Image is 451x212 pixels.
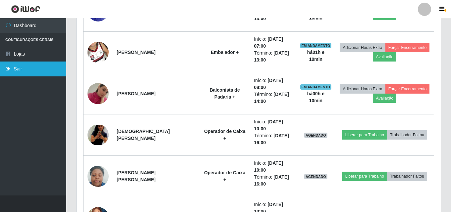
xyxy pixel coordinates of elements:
strong: Operador de Caixa + [204,170,246,182]
span: AGENDADO [304,133,327,138]
button: Adicionar Horas Extra [340,43,385,52]
li: Término: [254,174,292,188]
li: Início: [254,36,292,50]
time: [DATE] 10:00 [254,119,283,131]
span: EM ANDAMENTO [300,84,332,90]
strong: [PERSON_NAME] [117,50,155,55]
img: 1744230818222.jpeg [87,33,109,71]
strong: [PERSON_NAME] [PERSON_NAME] [117,170,155,182]
li: Início: [254,77,292,91]
li: Início: [254,160,292,174]
time: [DATE] 07:00 [254,36,283,49]
button: Avaliação [373,52,396,62]
strong: há 01 h e 10 min [307,50,324,62]
button: Forçar Encerramento [385,43,430,52]
img: 1748013419998.jpeg [87,125,109,145]
button: Forçar Encerramento [385,84,430,94]
strong: há 01 h e 10 min [307,8,324,21]
img: 1741890042510.jpeg [87,75,109,112]
button: Trabalhador Faltou [387,130,427,140]
button: Trabalhador Faltou [387,172,427,181]
button: Adicionar Horas Extra [340,84,385,94]
li: Início: [254,118,292,132]
button: Liberar para Trabalho [342,130,387,140]
span: AGENDADO [304,174,327,179]
li: Término: [254,91,292,105]
li: Término: [254,132,292,146]
img: 1709225632480.jpeg [87,162,109,191]
strong: [PERSON_NAME] [117,91,155,96]
button: Liberar para Trabalho [342,172,387,181]
strong: [DEMOGRAPHIC_DATA][PERSON_NAME] [117,129,170,141]
time: [DATE] 08:00 [254,78,283,90]
span: EM ANDAMENTO [300,43,332,48]
li: Término: [254,50,292,64]
strong: Balconista de Padaria + [210,87,240,100]
strong: há 00 h e 10 min [307,91,324,103]
img: CoreUI Logo [11,5,40,13]
strong: Embalador + [211,50,239,55]
time: [DATE] 10:00 [254,160,283,173]
strong: Operador de Caixa + [204,129,246,141]
button: Avaliação [373,94,396,103]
